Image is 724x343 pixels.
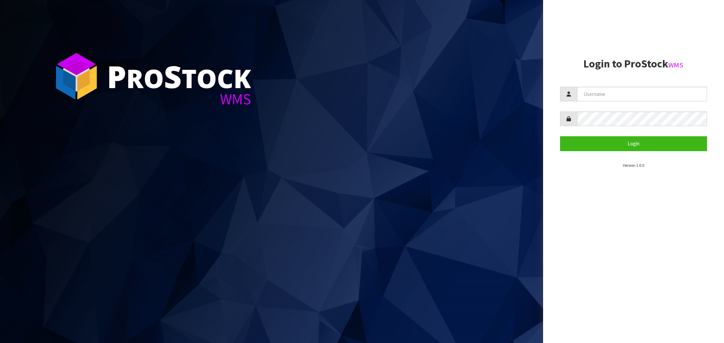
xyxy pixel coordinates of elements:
div: ro tock [107,61,251,92]
input: Username [577,87,707,101]
div: WMS [107,92,251,107]
small: WMS [668,61,683,69]
span: S [164,56,182,97]
span: P [107,56,126,97]
h2: Login to ProStock [560,58,707,70]
button: Login [560,136,707,151]
img: ProStock Cube [51,51,102,102]
small: Version 1.0.0 [623,163,644,168]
